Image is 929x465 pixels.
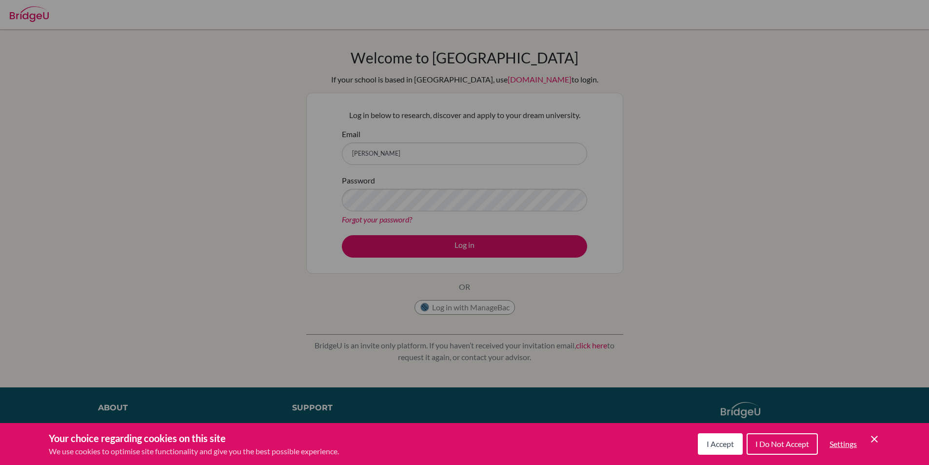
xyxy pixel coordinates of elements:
button: I Accept [698,433,743,455]
span: I Accept [707,439,734,448]
button: Save and close [869,433,880,445]
p: We use cookies to optimise site functionality and give you the best possible experience. [49,445,339,457]
button: I Do Not Accept [747,433,818,455]
span: I Do Not Accept [755,439,809,448]
h3: Your choice regarding cookies on this site [49,431,339,445]
span: Settings [830,439,857,448]
button: Settings [822,434,865,454]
